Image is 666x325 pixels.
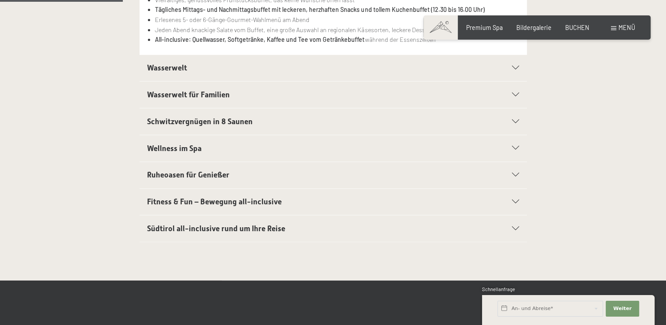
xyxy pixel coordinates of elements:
span: Wasserwelt für Familien [147,90,230,99]
span: Schnellanfrage [482,286,515,292]
span: Wasserwelt [147,63,187,72]
strong: All-inclusive: Quellwasser, Softgetränke, Kaffee und Tee vom Getränkebuffet [155,36,364,43]
span: Schwitzvergnügen in 8 Saunen [147,117,253,126]
span: Ruheoasen für Genießer [147,170,229,179]
span: Wellness im Spa [147,144,202,153]
li: Erlesenes 5- oder 6-Gänge-Gourmet-Wahlmenü am Abend [155,15,519,25]
strong: Tägliches Mittags- und Nachmittagsbuffet mit leckeren, herzhaften Snacks und tollem Kuchenbuffet ... [155,6,484,13]
li: Jeden Abend knackige Salate vom Buffet, eine große Auswahl an regionalen Käsesorten, leckere Dess... [155,25,519,35]
a: Bildergalerie [516,24,552,31]
span: Weiter [613,305,632,312]
span: Fitness & Fun – Bewegung all-inclusive [147,197,282,206]
span: Südtirol all-inclusive rund um Ihre Reise [147,224,285,233]
button: Weiter [606,301,639,317]
li: während der Essenszeiten [155,35,519,45]
a: BUCHEN [565,24,589,31]
span: Menü [618,24,635,31]
a: Premium Spa [466,24,503,31]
